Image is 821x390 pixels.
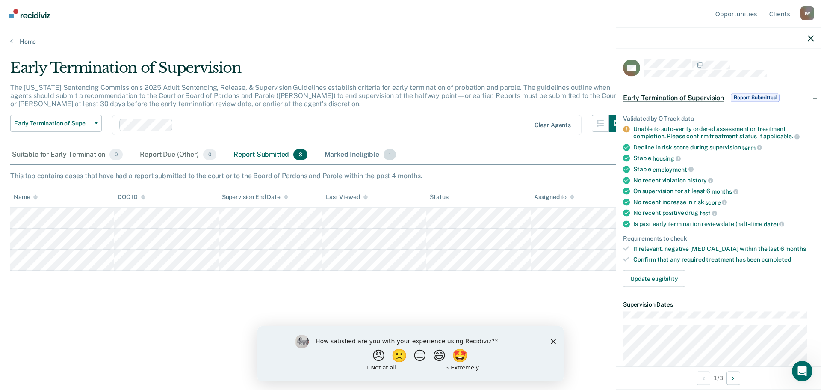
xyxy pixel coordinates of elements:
[326,194,367,201] div: Last Viewed
[633,165,814,173] div: Stable
[800,6,814,20] button: Profile dropdown button
[203,149,216,160] span: 0
[222,194,288,201] div: Supervision End Date
[138,146,218,164] div: Report Due (Other)
[109,149,123,160] span: 0
[633,256,814,263] div: Confirm that any required treatment has been
[616,84,821,111] div: Early Termination of SupervisionReport Submitted
[633,188,814,195] div: On supervision for at least 6
[633,125,814,140] div: Unable to auto-verify ordered assessment or treatment completion. Please confirm treatment status...
[687,177,713,184] span: history
[633,209,814,217] div: No recent positive drug
[623,235,814,242] div: Requirements to check
[10,38,811,45] a: Home
[792,361,812,381] iframe: Intercom live chat
[14,194,38,201] div: Name
[700,210,717,217] span: test
[653,166,693,173] span: employment
[653,155,681,162] span: housing
[323,146,398,164] div: Marked Ineligible
[14,120,91,127] span: Early Termination of Supervision
[535,122,571,129] div: Clear agents
[633,155,814,162] div: Stable
[616,366,821,389] div: 1 / 3
[118,194,145,201] div: DOC ID
[800,6,814,20] div: J W
[785,245,806,252] span: months
[633,176,814,184] div: No recent violation
[712,188,738,194] span: months
[764,220,784,227] span: date)
[705,199,727,205] span: score
[10,83,619,108] p: The [US_STATE] Sentencing Commission’s 2025 Adult Sentencing, Release, & Supervision Guidelines e...
[623,270,685,287] button: Update eligibility
[430,194,448,201] div: Status
[10,146,124,164] div: Suitable for Early Termination
[731,93,780,102] span: Report Submitted
[633,245,814,253] div: If relevant, negative [MEDICAL_DATA] within the last 6
[257,326,564,381] iframe: Survey by Kim from Recidiviz
[10,59,626,83] div: Early Termination of Supervision
[633,220,814,228] div: Is past early termination review date (half-time
[623,301,814,308] dt: Supervision Dates
[10,172,811,180] div: This tab contains cases that have had a report submitted to the court or to the Board of Pardons ...
[623,115,814,122] div: Validated by O-Track data
[742,144,762,151] span: term
[534,194,574,201] div: Assigned to
[762,256,791,263] span: completed
[232,146,309,164] div: Report Submitted
[623,93,724,102] span: Early Termination of Supervision
[9,9,50,18] img: Recidiviz
[293,149,307,160] span: 3
[633,198,814,206] div: No recent increase in risk
[697,371,710,385] button: Previous Opportunity
[633,143,814,151] div: Decline in risk score during supervision
[384,149,396,160] span: 1
[726,371,740,385] button: Next Opportunity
